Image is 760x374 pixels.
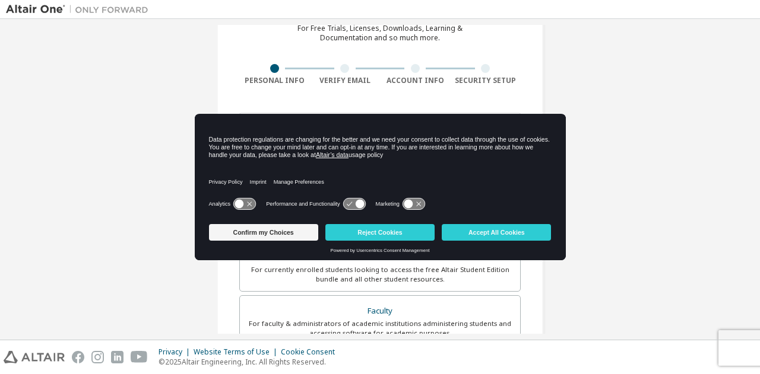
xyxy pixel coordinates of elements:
[159,357,342,367] p: © 2025 Altair Engineering, Inc. All Rights Reserved.
[380,76,451,85] div: Account Info
[239,76,310,85] div: Personal Info
[6,4,154,15] img: Altair One
[72,351,84,363] img: facebook.svg
[247,265,513,284] div: For currently enrolled students looking to access the free Altair Student Edition bundle and all ...
[194,347,281,357] div: Website Terms of Use
[159,347,194,357] div: Privacy
[451,76,521,85] div: Security Setup
[247,303,513,319] div: Faculty
[111,351,123,363] img: linkedin.svg
[131,351,148,363] img: youtube.svg
[310,76,381,85] div: Verify Email
[247,319,513,338] div: For faculty & administrators of academic institutions administering students and accessing softwa...
[4,351,65,363] img: altair_logo.svg
[297,24,463,43] div: For Free Trials, Licenses, Downloads, Learning & Documentation and so much more.
[91,351,104,363] img: instagram.svg
[281,347,342,357] div: Cookie Consent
